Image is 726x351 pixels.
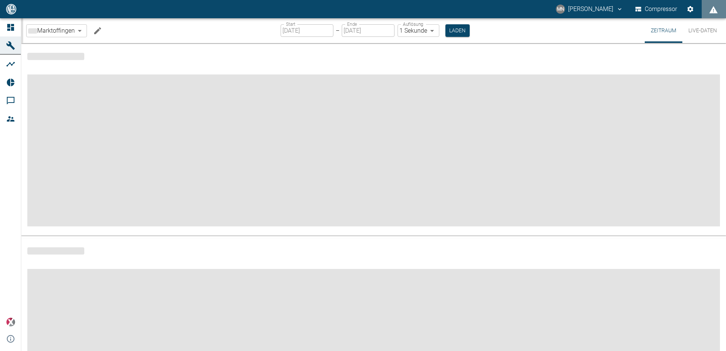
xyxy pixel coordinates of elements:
[342,24,395,37] input: DD.MM.YYYY
[286,21,295,27] label: Start
[645,18,682,43] button: Zeitraum
[90,23,105,38] button: Machine bearbeiten
[5,4,17,14] img: logo
[398,24,439,37] div: 1 Sekunde
[403,21,423,27] label: Auflösung
[37,26,75,35] span: Marktoffingen
[281,24,333,37] input: DD.MM.YYYY
[634,2,679,16] button: Compressor
[347,21,357,27] label: Ende
[336,26,339,35] p: –
[683,2,697,16] button: Einstellungen
[556,5,565,14] div: MN
[682,18,723,43] button: Live-Daten
[28,26,75,35] a: Marktoffingen
[6,318,15,327] img: Xplore Logo
[555,2,624,16] button: neumann@arcanum-energy.de
[445,24,470,37] button: Laden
